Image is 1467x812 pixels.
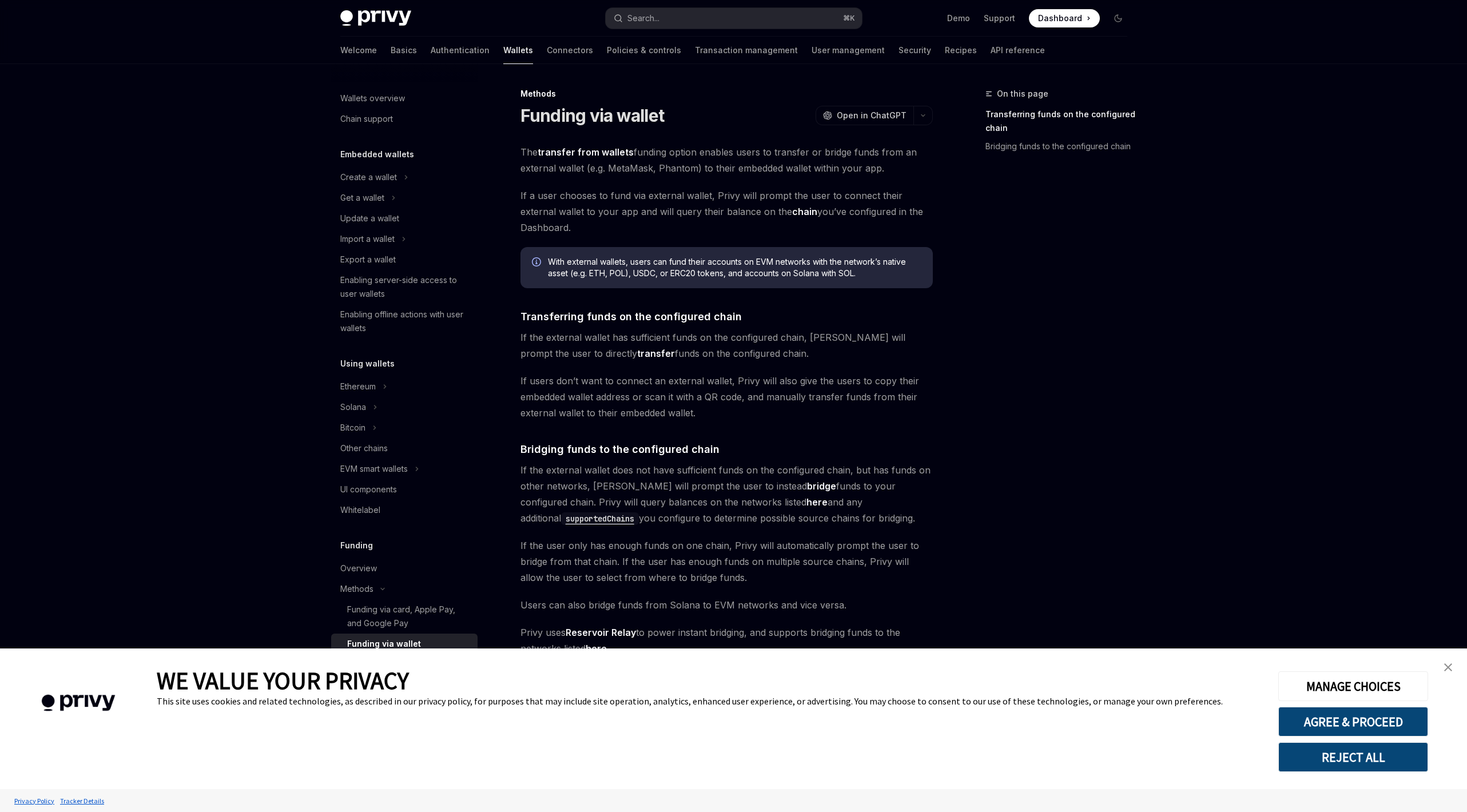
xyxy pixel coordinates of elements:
span: Dashboard [1038,13,1082,24]
span: ⌘ K [843,14,855,23]
a: Transaction management [695,37,798,64]
span: If a user chooses to fund via external wallet, Privy will prompt the user to connect their extern... [520,188,933,236]
a: UI components [331,479,478,500]
button: MANAGE CHOICES [1278,671,1428,701]
span: WE VALUE YOUR PRIVACY [157,666,409,695]
img: close banner [1444,663,1452,671]
div: Import a wallet [340,232,395,246]
span: Transferring funds on the configured chain [520,309,742,324]
span: If users don’t want to connect an external wallet, Privy will also give the users to copy their e... [520,373,933,421]
a: Enabling offline actions with user wallets [331,304,478,339]
button: Search...⌘K [606,8,862,29]
div: Bitcoin [340,421,365,435]
a: Security [899,37,931,64]
span: Open in ChatGPT [837,110,907,121]
span: With external wallets, users can fund their accounts on EVM networks with the network’s native as... [548,256,921,279]
button: Open in ChatGPT [816,106,913,125]
a: here [586,643,607,655]
strong: transfer [637,348,675,359]
button: AGREE & PROCEED [1278,707,1428,737]
div: Update a wallet [340,212,399,225]
a: Funding via card, Apple Pay, and Google Pay [331,599,478,634]
a: Wallets [503,37,533,64]
div: Enabling offline actions with user wallets [340,308,471,335]
div: Methods [520,88,933,99]
h5: Funding [340,539,373,552]
a: supportedChains [561,512,639,524]
button: Toggle dark mode [1109,9,1127,27]
a: Basics [391,37,417,64]
a: Policies & controls [607,37,681,64]
div: Chain support [340,112,393,126]
div: UI components [340,483,397,496]
svg: Info [532,257,543,269]
span: On this page [997,87,1048,101]
div: Solana [340,400,366,414]
span: Privy uses to power instant bridging, and supports bridging funds to the networks listed . [520,624,933,656]
div: Create a wallet [340,170,397,184]
a: here [806,496,828,508]
a: Tracker Details [57,791,107,811]
div: Wallets overview [340,91,405,105]
div: Whitelabel [340,503,380,517]
div: Export a wallet [340,253,396,266]
a: Support [984,13,1015,24]
span: The funding option enables users to transfer or bridge funds from an external wallet (e.g. MetaMa... [520,144,933,176]
div: Methods [340,582,373,596]
a: Export a wallet [331,249,478,270]
div: This site uses cookies and related technologies, as described in our privacy policy, for purposes... [157,695,1261,707]
button: REJECT ALL [1278,742,1428,772]
a: Recipes [945,37,977,64]
a: Dashboard [1029,9,1100,27]
div: Overview [340,562,377,575]
img: company logo [17,678,140,728]
a: Enabling server-side access to user wallets [331,270,478,304]
h5: Using wallets [340,357,395,371]
span: If the user only has enough funds on one chain, Privy will automatically prompt the user to bridg... [520,538,933,586]
a: Wallets overview [331,88,478,109]
a: Privacy Policy [11,791,57,811]
a: close banner [1437,656,1460,679]
span: Users can also bridge funds from Solana to EVM networks and vice versa. [520,597,933,613]
a: Overview [331,558,478,579]
div: Other chains [340,441,388,455]
a: Transferring funds on the configured chain [985,105,1136,137]
a: chain [792,206,817,218]
a: Bridging funds to the configured chain [985,137,1136,156]
a: Chain support [331,109,478,129]
div: Funding via card, Apple Pay, and Google Pay [347,603,471,630]
strong: bridge [807,480,836,492]
a: Reservoir Relay [566,627,636,639]
div: Funding via wallet [347,637,421,651]
div: Ethereum [340,380,376,393]
h5: Embedded wallets [340,148,414,161]
a: Update a wallet [331,208,478,229]
strong: transfer from wallets [538,146,634,158]
div: Search... [627,11,659,25]
a: API reference [991,37,1045,64]
code: supportedChains [561,512,639,525]
span: Bridging funds to the configured chain [520,441,719,457]
div: Enabling server-side access to user wallets [340,273,471,301]
a: Other chains [331,438,478,459]
img: dark logo [340,10,411,26]
div: EVM smart wallets [340,462,408,476]
a: Funding via wallet [331,634,478,654]
a: User management [812,37,885,64]
h1: Funding via wallet [520,105,665,126]
a: Connectors [547,37,593,64]
span: If the external wallet has sufficient funds on the configured chain, [PERSON_NAME] will prompt th... [520,329,933,361]
a: Demo [947,13,970,24]
a: Whitelabel [331,500,478,520]
span: If the external wallet does not have sufficient funds on the configured chain, but has funds on o... [520,462,933,526]
div: Get a wallet [340,191,384,205]
a: Authentication [431,37,490,64]
a: Welcome [340,37,377,64]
